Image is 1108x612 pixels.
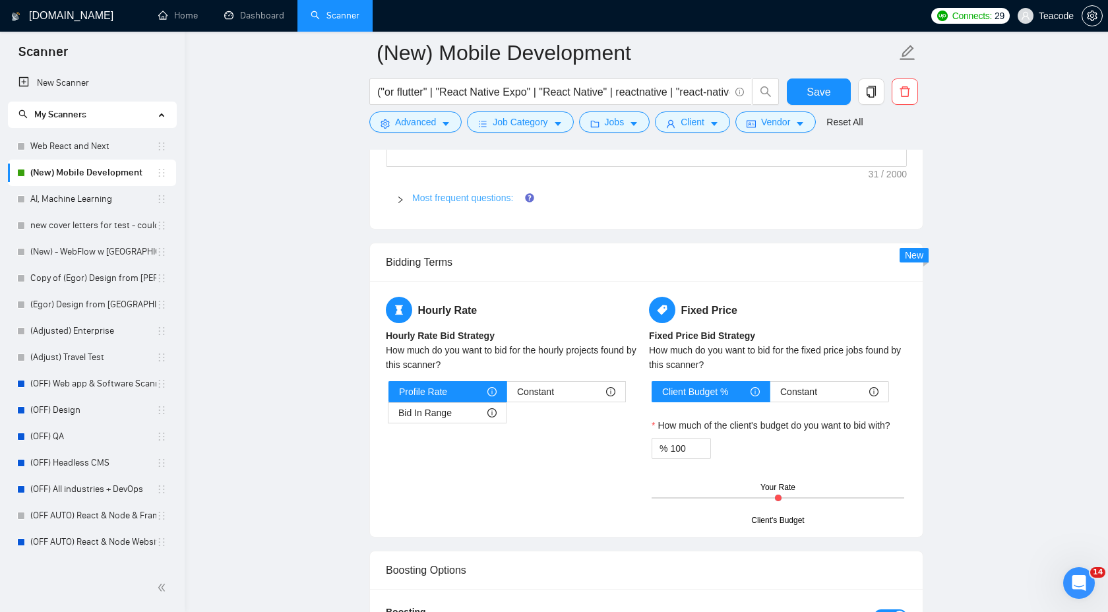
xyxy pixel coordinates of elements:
[156,510,167,521] span: holder
[386,297,644,323] h5: Hourly Rate
[487,408,497,417] span: info-circle
[751,514,804,527] div: Client's Budget
[30,450,156,476] a: (OFF) Headless CMS
[8,555,176,582] li: (OFF) AI, Machine Learning
[156,484,167,495] span: holder
[8,265,176,291] li: Copy of (Egor) Design from Jakub
[8,239,176,265] li: (New) - WebFlow w Kasia
[156,326,167,336] span: holder
[8,529,176,555] li: (OFF AUTO) React & Node Websites and Apps
[478,119,487,129] span: bars
[156,168,167,178] span: holder
[735,111,816,133] button: idcardVendorcaret-down
[381,119,390,129] span: setting
[937,11,948,21] img: upwork-logo.png
[590,119,600,129] span: folder
[826,115,863,129] a: Reset All
[8,503,176,529] li: (OFF AUTO) React & Node & Frameworks - Lower rate & No activity from lead
[386,330,495,341] b: Hourly Rate Bid Strategy
[30,423,156,450] a: (OFF) QA
[8,186,176,212] li: AI, Machine Learning
[869,387,878,396] span: info-circle
[8,397,176,423] li: (OFF) Design
[8,212,176,239] li: new cover letters for test - could work better
[398,403,452,423] span: Bid In Range
[30,291,156,318] a: (Egor) Design from [GEOGRAPHIC_DATA]
[905,250,923,260] span: New
[386,243,907,281] div: Bidding Terms
[8,291,176,318] li: (Egor) Design from Dawid
[892,86,917,98] span: delete
[156,352,167,363] span: holder
[1082,5,1103,26] button: setting
[670,439,710,458] input: How much of the client's budget do you want to bid with?
[386,183,907,213] div: Most frequent questions:
[899,44,916,61] span: edit
[629,119,638,129] span: caret-down
[605,115,625,129] span: Jobs
[8,133,176,160] li: Web React and Next
[780,382,817,402] span: Constant
[1063,567,1095,599] iframe: Intercom live chat
[157,581,170,594] span: double-left
[8,160,176,186] li: (New) Mobile Development
[30,397,156,423] a: (OFF) Design
[1021,11,1030,20] span: user
[156,458,167,468] span: holder
[467,111,573,133] button: barsJob Categorycaret-down
[8,476,176,503] li: (OFF) All industries + DevOps
[652,418,890,433] label: How much of the client's budget do you want to bid with?
[156,247,167,257] span: holder
[553,119,563,129] span: caret-down
[30,212,156,239] a: new cover letters for test - could work better
[761,115,790,129] span: Vendor
[158,10,198,21] a: homeHome
[487,387,497,396] span: info-circle
[18,109,86,120] span: My Scanners
[30,265,156,291] a: Copy of (Egor) Design from [PERSON_NAME]
[787,78,851,105] button: Save
[859,86,884,98] span: copy
[655,111,730,133] button: userClientcaret-down
[807,84,830,100] span: Save
[735,88,744,96] span: info-circle
[156,299,167,310] span: holder
[649,297,675,323] span: tag
[30,344,156,371] a: (Adjust) Travel Test
[606,387,615,396] span: info-circle
[399,382,447,402] span: Profile Rate
[396,196,404,204] span: right
[30,529,156,555] a: (OFF AUTO) React & Node Websites and Apps
[156,431,167,442] span: holder
[995,9,1004,23] span: 29
[1090,567,1105,578] span: 14
[649,330,755,341] b: Fixed Price Bid Strategy
[753,78,779,105] button: search
[30,186,156,212] a: AI, Machine Learning
[18,70,166,96] a: New Scanner
[517,382,554,402] span: Constant
[952,9,992,23] span: Connects:
[311,10,359,21] a: searchScanner
[30,555,156,582] a: (OFF) AI, Machine Learning
[1082,11,1102,21] span: setting
[30,318,156,344] a: (Adjusted) Enterprise
[30,371,156,397] a: (OFF) Web app & Software Scanner
[524,192,536,204] div: Tooltip anchor
[441,119,450,129] span: caret-down
[156,405,167,415] span: holder
[8,344,176,371] li: (Adjust) Travel Test
[760,481,795,494] div: Your Rate
[8,450,176,476] li: (OFF) Headless CMS
[377,84,729,100] input: Search Freelance Jobs...
[156,563,167,574] span: holder
[30,160,156,186] a: (New) Mobile Development
[386,343,644,372] div: How much do you want to bid for the hourly projects found by this scanner?
[1082,11,1103,21] a: setting
[377,36,896,69] input: Scanner name...
[8,70,176,96] li: New Scanner
[710,119,719,129] span: caret-down
[858,78,884,105] button: copy
[156,141,167,152] span: holder
[395,115,436,129] span: Advanced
